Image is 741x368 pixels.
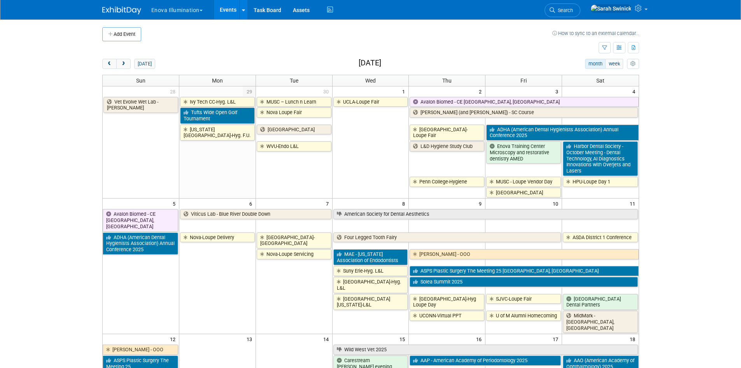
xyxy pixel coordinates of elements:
[552,199,562,208] span: 10
[442,77,452,84] span: Thu
[180,125,255,141] a: [US_STATE][GEOGRAPHIC_DATA]-Hyg. F.U.
[102,59,117,69] button: prev
[486,141,561,164] a: Enova Training Center Microscopy and restorative dentistry AMED
[632,86,639,96] span: 4
[399,334,408,344] span: 15
[180,107,255,123] a: Tufts Wide Open Golf Tournament
[401,199,408,208] span: 8
[545,4,580,17] a: Search
[629,199,639,208] span: 11
[486,125,638,141] a: ADHA (American Dental Hygienists Association) Annual Conference 2025
[134,59,155,69] button: [DATE]
[103,345,178,355] a: [PERSON_NAME] - OOO
[103,209,178,231] a: Avalon Biomed - CE [GEOGRAPHIC_DATA], [GEOGRAPHIC_DATA]
[410,107,638,118] a: [PERSON_NAME] (and [PERSON_NAME]) - SC Course
[257,107,331,118] a: Nova Loupe Fair
[475,334,485,344] span: 16
[212,77,223,84] span: Mon
[136,77,145,84] span: Sun
[563,141,638,176] a: Harbor Dental Society - October Meeting - Dental Technology, AI Diagnostics Innovations with Over...
[478,199,485,208] span: 9
[563,294,638,310] a: [GEOGRAPHIC_DATA] Dental Partners
[257,125,331,135] a: [GEOGRAPHIC_DATA]
[180,209,331,219] a: Viticus Lab - Blue River Double Down
[410,177,484,187] a: Penn College-Hygiene
[410,125,484,141] a: [GEOGRAPHIC_DATA]-Loupe Fair
[555,86,562,96] span: 3
[410,311,484,321] a: UCONN-Virtual PPT
[410,249,638,259] a: [PERSON_NAME] - OOO
[596,77,604,84] span: Sat
[322,86,332,96] span: 30
[257,232,331,248] a: [GEOGRAPHIC_DATA]-[GEOGRAPHIC_DATA]
[478,86,485,96] span: 2
[627,59,639,69] button: myCustomButton
[486,311,561,321] a: U of M Alumni Homecoming
[552,30,639,36] a: How to sync to an external calendar...
[243,86,256,96] span: 29
[552,334,562,344] span: 17
[590,4,632,13] img: Sarah Swinick
[180,232,255,243] a: Nova-Loupe Delivery
[333,294,408,310] a: [GEOGRAPHIC_DATA][US_STATE]-L&L
[410,266,638,276] a: ASPS Plastic Surgery The Meeting 25 [GEOGRAPHIC_DATA], [GEOGRAPHIC_DATA]
[180,97,255,107] a: Ivy Tech CC-Hyg. L&L
[486,188,561,198] a: [GEOGRAPHIC_DATA]
[333,277,408,293] a: [GEOGRAPHIC_DATA]-Hyg. L&L
[410,356,561,366] a: AAP - American Academy of Periodontology 2025
[102,27,141,41] button: Add Event
[585,59,606,69] button: month
[290,77,298,84] span: Tue
[410,277,638,287] a: Solea Summit 2025
[365,77,376,84] span: Wed
[631,62,636,67] i: Personalize Calendar
[333,232,561,243] a: Four Legged Tooth Fairy
[333,97,408,107] a: UCLA-Loupe Fair
[116,59,131,69] button: next
[410,294,484,310] a: [GEOGRAPHIC_DATA]-Hyg Loupe Day
[605,59,623,69] button: week
[257,249,331,259] a: Nova-Loupe Servicing
[333,266,408,276] a: Suny Erie-Hyg. L&L
[629,334,639,344] span: 18
[520,77,527,84] span: Fri
[172,199,179,208] span: 5
[555,7,573,13] span: Search
[410,141,484,151] a: L&D Hygiene Study Club
[257,97,331,107] a: MUSC – Lunch n Learn
[410,97,638,107] a: Avalon Biomed - CE [GEOGRAPHIC_DATA], [GEOGRAPHIC_DATA]
[563,311,638,333] a: MidMark - [GEOGRAPHIC_DATA], [GEOGRAPHIC_DATA]
[401,86,408,96] span: 1
[563,232,638,243] a: ASDA District 1 Conference
[103,232,178,255] a: ADHA (American Dental Hygienists Association) Annual Conference 2025
[246,334,256,344] span: 13
[322,334,332,344] span: 14
[249,199,256,208] span: 6
[333,209,638,219] a: American Society for Dental Aesthetics
[102,7,141,14] img: ExhibitDay
[333,249,408,265] a: MAE - [US_STATE] Association of Endodontists
[333,345,638,355] a: Wild West Vet 2025
[169,86,179,96] span: 28
[486,177,561,187] a: MUSC - Loupe Vendor Day
[486,294,561,304] a: SJVC-Loupe Fair
[169,334,179,344] span: 12
[257,141,331,151] a: WVU-Endo L&L
[563,177,638,187] a: HPU-Loupe Day 1
[103,97,178,113] a: Vet Evolve Wet Lab - [PERSON_NAME]
[325,199,332,208] span: 7
[359,59,381,67] h2: [DATE]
